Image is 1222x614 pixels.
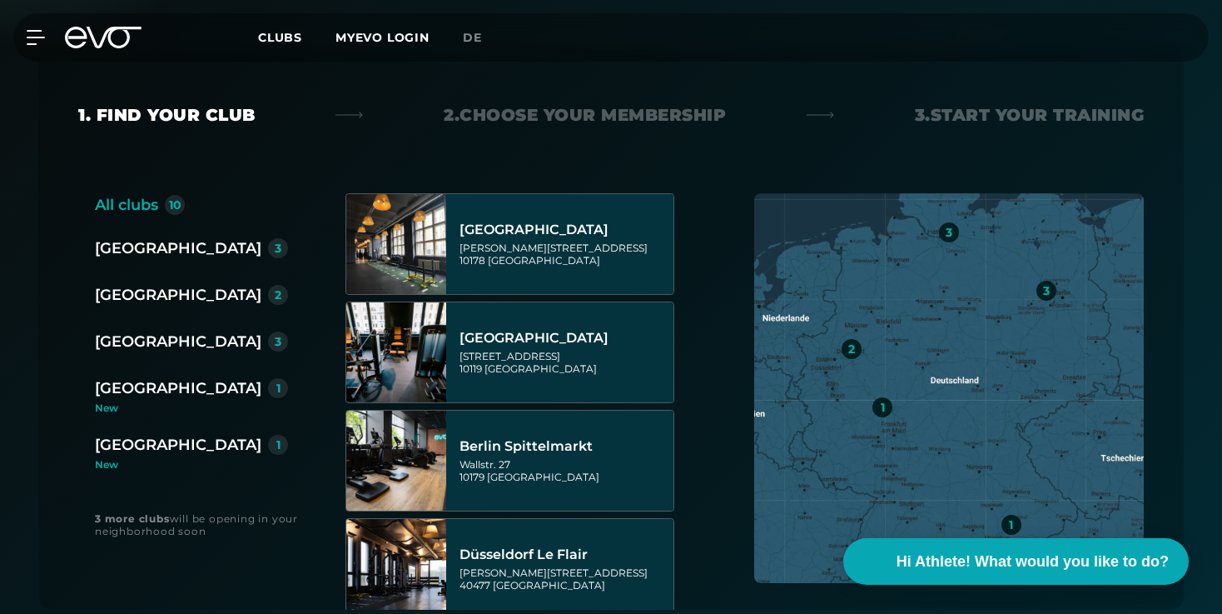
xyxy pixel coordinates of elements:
[95,193,158,217] div: All clubs
[95,460,288,470] div: New
[95,330,261,353] div: [GEOGRAPHIC_DATA]
[848,343,855,355] div: 2
[459,438,668,455] div: Berlin Spittelmarkt
[95,512,170,525] strong: 3 more clubs
[275,289,281,301] div: 2
[897,551,1169,573] span: Hi Athlete! What would you like to do?
[946,227,952,238] div: 3
[95,237,261,260] div: [GEOGRAPHIC_DATA]
[754,193,1144,583] img: map
[1009,519,1013,531] div: 1
[95,403,301,413] div: New
[463,28,502,47] a: de
[459,222,668,238] div: [GEOGRAPHIC_DATA]
[1043,285,1050,297] div: 3
[276,382,281,394] div: 1
[346,194,446,294] img: Berlin Alexanderplatz
[459,458,668,483] div: Wallstr. 27 10179 [GEOGRAPHIC_DATA]
[95,377,261,400] div: [GEOGRAPHIC_DATA]
[258,29,335,45] a: Clubs
[276,439,281,451] div: 1
[346,302,446,402] img: Berlin Rosenthaler Platz
[258,30,302,45] span: Clubs
[95,512,312,537] div: will be opening in your neighborhood soon
[444,103,726,127] div: 2. Choose your membership
[459,330,668,347] div: [GEOGRAPHIC_DATA]
[459,242,668,267] div: [PERSON_NAME][STREET_ADDRESS] 10178 [GEOGRAPHIC_DATA]
[275,242,281,254] div: 3
[915,103,1145,127] div: 3. Start your Training
[843,538,1189,585] button: Hi Athlete! What would you like to do?
[335,30,430,45] a: MYEVO LOGIN
[459,567,668,592] div: [PERSON_NAME][STREET_ADDRESS] 40477 [GEOGRAPHIC_DATA]
[275,336,281,347] div: 3
[95,283,261,307] div: [GEOGRAPHIC_DATA]
[95,433,261,457] div: [GEOGRAPHIC_DATA]
[346,411,446,511] img: Berlin Spittelmarkt
[463,30,482,45] span: de
[169,199,181,211] div: 10
[459,350,668,375] div: [STREET_ADDRESS] 10119 [GEOGRAPHIC_DATA]
[459,547,668,563] div: Düsseldorf Le Flair
[78,103,256,127] div: 1. Find your club
[881,402,885,413] div: 1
